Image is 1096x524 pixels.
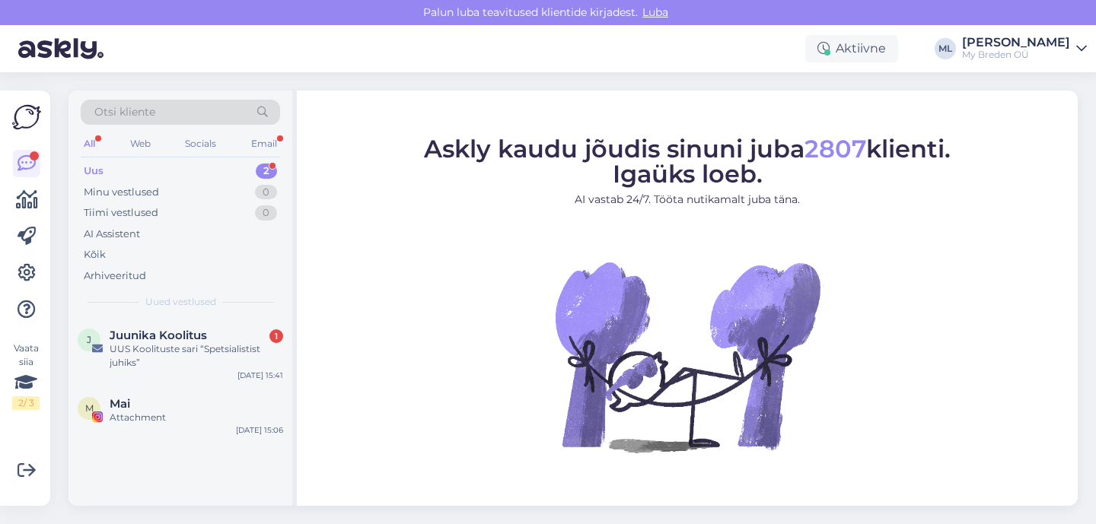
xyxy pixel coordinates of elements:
[805,35,898,62] div: Aktiivne
[81,134,98,154] div: All
[84,268,146,284] div: Arhiveeritud
[84,205,158,221] div: Tiimi vestlused
[110,342,283,370] div: UUS Koolituste sari “Spetsialistist juhiks”
[12,103,41,132] img: Askly Logo
[182,134,219,154] div: Socials
[424,191,951,207] p: AI vastab 24/7. Tööta nutikamalt juba täna.
[127,134,154,154] div: Web
[12,396,40,410] div: 2 / 3
[84,227,140,242] div: AI Assistent
[962,37,1070,49] div: [PERSON_NAME]
[638,5,673,19] span: Luba
[237,370,283,381] div: [DATE] 15:41
[12,341,40,410] div: Vaata siia
[84,164,104,179] div: Uus
[255,205,277,221] div: 0
[110,411,283,424] div: Attachment
[269,329,283,343] div: 1
[84,185,159,200] div: Minu vestlused
[110,397,130,411] span: Mai
[236,424,283,436] div: [DATE] 15:06
[962,49,1070,61] div: My Breden OÜ
[85,402,94,414] span: M
[804,133,866,163] span: 2807
[94,104,155,120] span: Otsi kliente
[87,334,91,345] span: J
[424,133,951,188] span: Askly kaudu jõudis sinuni juba klienti. Igaüks loeb.
[962,37,1087,61] a: [PERSON_NAME]My Breden OÜ
[256,164,277,179] div: 2
[550,219,824,493] img: No Chat active
[145,295,216,309] span: Uued vestlused
[935,38,956,59] div: ML
[110,329,207,342] span: Juunika Koolitus
[248,134,280,154] div: Email
[255,185,277,200] div: 0
[84,247,106,262] div: Kõik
